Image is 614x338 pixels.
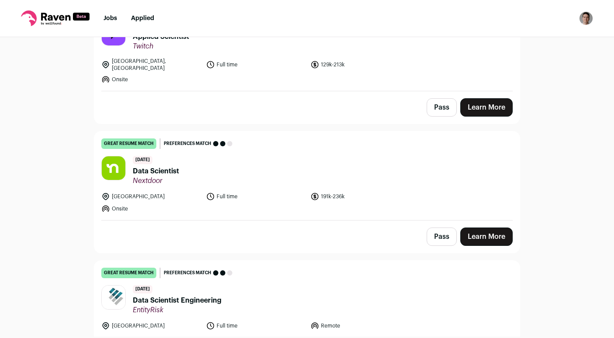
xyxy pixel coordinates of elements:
span: Preferences match [164,139,211,148]
span: EntityRisk [133,306,221,314]
button: Open dropdown [579,11,593,25]
div: great resume match [101,268,156,278]
span: [DATE] [133,285,152,293]
li: Remote [310,321,410,330]
a: great resume match Preferences match [DATE] Data Scientist Engineering EntityRisk [GEOGRAPHIC_DAT... [94,261,520,337]
li: Full time [206,321,306,330]
li: Full time [206,58,306,72]
li: Onsite [101,75,201,84]
a: Learn More [460,98,513,117]
span: Data Scientist [133,166,179,176]
li: [GEOGRAPHIC_DATA] [101,192,201,201]
li: [GEOGRAPHIC_DATA] [101,321,201,330]
li: [GEOGRAPHIC_DATA], [GEOGRAPHIC_DATA] [101,58,201,72]
button: Pass [427,98,457,117]
a: great resume match Preferences match [DATE] Data Scientist Nextdoor [GEOGRAPHIC_DATA] Full time 1... [94,131,520,220]
a: Applied [131,15,154,21]
li: 191k-236k [310,192,410,201]
span: Preferences match [164,269,211,277]
span: Twitch [133,42,189,51]
span: [DATE] [133,156,152,164]
span: Data Scientist Engineering [133,295,221,306]
img: 12239290-medium_jpg [579,11,593,25]
li: 129k-213k [310,58,410,72]
span: Nextdoor [133,176,179,185]
img: dc16d1f8c3c44b9b569fb11e95b8e3fafa1e4a9b5262a0e27f07c1fdac07615b.jpg [102,156,125,180]
img: 3c6b15f206b478f81a34d6ec4717c42314b55ebf2a4da58d96ff94ff492650f4.jpg [102,285,125,310]
div: great resume match [101,138,156,149]
li: Full time [206,192,306,201]
a: Jobs [103,15,117,21]
a: Learn More [460,228,513,246]
li: Onsite [101,204,201,213]
button: Pass [427,228,457,246]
